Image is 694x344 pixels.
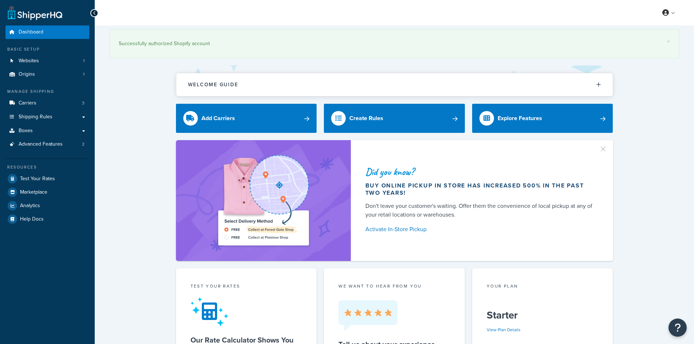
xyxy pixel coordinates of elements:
span: 2 [82,141,85,147]
div: Buy online pickup in store has increased 500% in the past two years! [365,182,596,197]
a: Help Docs [5,213,89,226]
h2: Welcome Guide [188,82,238,87]
a: Origins1 [5,68,89,81]
div: Did you know? [365,167,596,177]
a: Test Your Rates [5,172,89,185]
div: Test your rates [191,283,302,291]
div: Successfully authorized Shopify account [119,39,670,49]
div: Add Carriers [201,113,235,123]
a: Explore Features [472,104,613,133]
li: Websites [5,54,89,68]
a: Websites1 [5,54,89,68]
div: Basic Setup [5,46,89,52]
span: 1 [83,71,85,78]
a: Analytics [5,199,89,212]
span: Dashboard [19,29,43,35]
div: Manage Shipping [5,88,89,95]
a: Boxes [5,124,89,138]
a: View Plan Details [487,327,521,333]
button: Welcome Guide [176,73,613,96]
a: Dashboard [5,25,89,39]
span: 1 [83,58,85,64]
li: Advanced Features [5,138,89,151]
a: Advanced Features2 [5,138,89,151]
span: Marketplace [20,189,47,195]
button: Open Resource Center [668,319,687,337]
div: Your Plan [487,283,599,291]
a: Activate In-Store Pickup [365,224,596,234]
span: Advanced Features [19,141,63,147]
span: 3 [82,100,85,106]
span: Analytics [20,203,40,209]
div: Don't leave your customer's waiting. Offer them the convenience of local pickup at any of your re... [365,202,596,219]
h5: Starter [487,309,599,321]
span: Websites [19,58,39,64]
div: Explore Features [498,113,542,123]
span: Help Docs [20,216,44,222]
span: Shipping Rules [19,114,52,120]
span: Test Your Rates [20,176,55,182]
div: Create Rules [349,113,383,123]
a: Add Carriers [176,104,317,133]
div: Resources [5,164,89,170]
a: × [667,39,670,44]
img: ad-shirt-map-b0359fc47e01cab431d101c4b569394f6a03f54285957d908178d52f29eb9668.png [197,151,329,250]
span: Origins [19,71,35,78]
span: Carriers [19,100,36,106]
a: Marketplace [5,186,89,199]
a: Create Rules [324,104,465,133]
li: Carriers [5,96,89,110]
span: Boxes [19,128,33,134]
a: Carriers3 [5,96,89,110]
p: we want to hear from you [338,283,450,289]
a: Shipping Rules [5,110,89,124]
li: Origins [5,68,89,81]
